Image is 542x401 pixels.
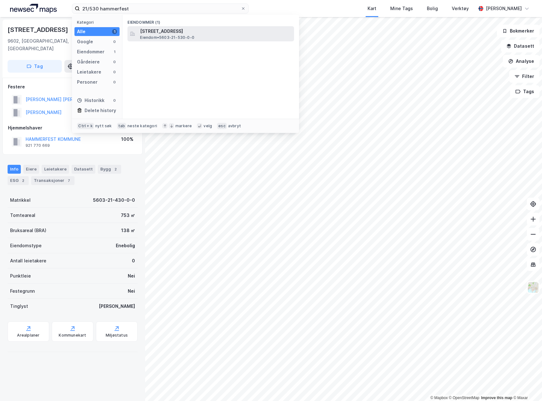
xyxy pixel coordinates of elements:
div: 7 [66,177,72,184]
div: 0 [112,59,117,64]
div: Eiere [23,165,39,174]
div: Gårdeiere [77,58,100,66]
div: Matrikkel [10,196,31,204]
div: 2 [112,166,119,172]
div: velg [203,123,212,129]
div: Mine Tags [390,5,413,12]
div: 0 [112,98,117,103]
div: Bruksareal (BRA) [10,227,46,234]
a: Improve this map [481,396,512,400]
div: [PERSON_NAME] [99,302,135,310]
div: nytt søk [95,123,112,129]
div: Verktøy [452,5,469,12]
div: 921 770 669 [26,143,50,148]
div: Eiendommer [77,48,104,56]
div: tab [117,123,127,129]
div: Bolig [427,5,438,12]
img: logo.a4113a55bc3d86da70a041830d287a7e.svg [10,4,57,13]
span: [STREET_ADDRESS] [140,27,292,35]
div: Kommunekart [59,333,86,338]
div: Miljøstatus [106,333,128,338]
button: Tag [8,60,62,73]
div: Kontrollprogram for chat [510,371,542,401]
a: OpenStreetMap [449,396,480,400]
input: Søk på adresse, matrikkel, gårdeiere, leietakere eller personer [80,4,241,13]
div: Eiendomstype [10,242,42,249]
div: avbryt [228,123,241,129]
div: Delete history [85,107,116,114]
div: Alle [77,28,85,35]
div: 0 [112,39,117,44]
div: Enebolig [116,242,135,249]
div: Kart [368,5,376,12]
a: Mapbox [430,396,448,400]
div: 753 ㎡ [121,212,135,219]
div: Nei [128,287,135,295]
div: Tomteareal [10,212,35,219]
button: Filter [509,70,539,83]
div: Antall leietakere [10,257,46,265]
div: 5603-21-430-0-0 [93,196,135,204]
div: Punktleie [10,272,31,280]
div: Info [8,165,21,174]
div: Festegrunn [10,287,35,295]
div: Google [77,38,93,45]
div: Datasett [72,165,95,174]
div: Leietakere [77,68,101,76]
div: 9602, [GEOGRAPHIC_DATA], [GEOGRAPHIC_DATA] [8,37,99,52]
img: Z [527,281,539,293]
div: Bygg [98,165,121,174]
div: 1 [112,49,117,54]
div: 2 [20,177,26,184]
button: Analyse [503,55,539,68]
div: Kategori [77,20,120,25]
div: 0 [112,69,117,75]
div: Transaksjoner [31,176,74,185]
div: Hjemmelshaver [8,124,137,132]
div: Personer [77,78,97,86]
div: markere [175,123,192,129]
div: esc [217,123,227,129]
div: 100% [121,135,133,143]
div: Eiendommer (1) [122,15,299,26]
div: 0 [132,257,135,265]
div: Arealplaner [17,333,39,338]
div: Leietakere [42,165,69,174]
div: [STREET_ADDRESS] [8,25,69,35]
button: Datasett [501,40,539,52]
button: Tags [510,85,539,98]
div: Tinglyst [10,302,28,310]
button: Bokmerker [497,25,539,37]
div: [PERSON_NAME] [486,5,522,12]
iframe: Chat Widget [510,371,542,401]
div: 0 [112,80,117,85]
div: Historikk [77,97,104,104]
div: 1 [112,29,117,34]
div: neste kategori [127,123,157,129]
div: ESG [8,176,29,185]
div: Nei [128,272,135,280]
div: 138 ㎡ [121,227,135,234]
div: Festere [8,83,137,91]
span: Eiendom • 5603-21-530-0-0 [140,35,194,40]
div: Ctrl + k [77,123,94,129]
